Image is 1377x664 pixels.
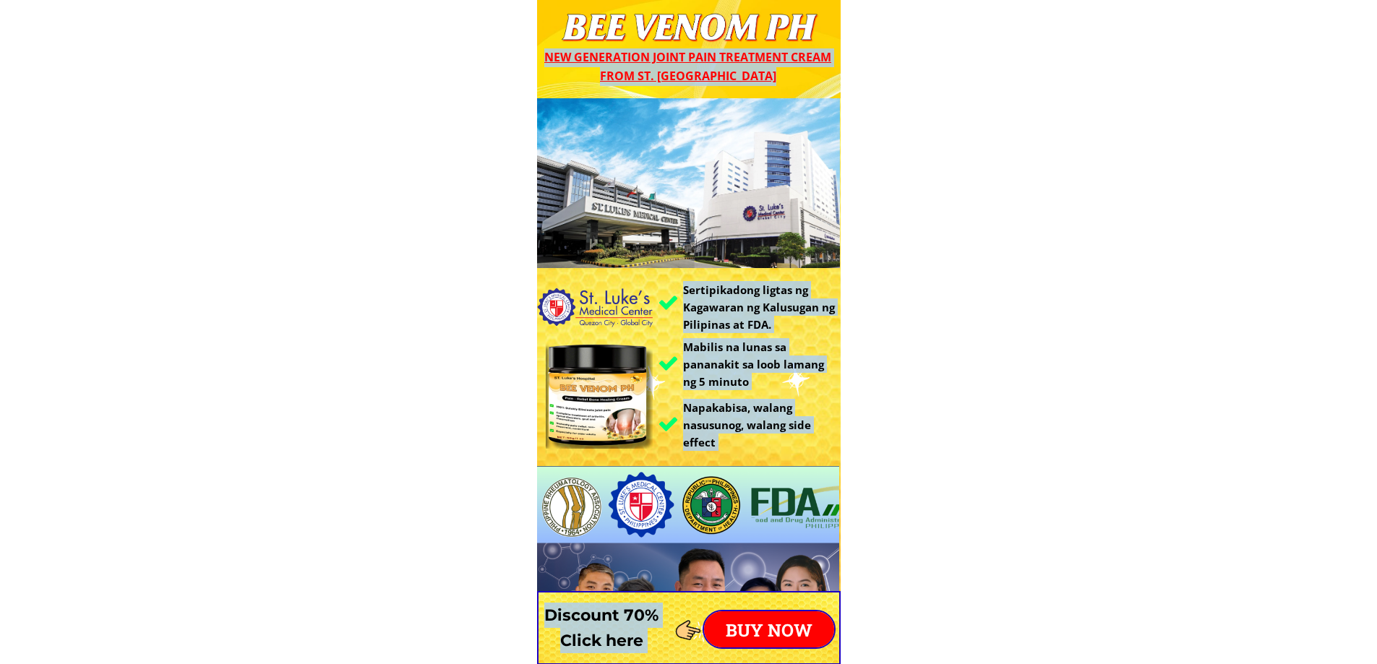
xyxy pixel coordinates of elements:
font: Napakabisa, walang nasusunog, walang side effect [683,400,811,449]
font: Discount 70% [544,605,659,625]
font: New generation joint pain treatment cream from St. [GEOGRAPHIC_DATA] [544,49,831,84]
font: Mabilis na lunas sa pananakit sa loob lamang ng 5 minuto [683,340,824,389]
font: Click here [560,631,643,650]
font: BUY NOW [726,619,812,642]
font: Sertipikadong ligtas ng Kagawaran ng Kalusugan ng Pilipinas at FDA. [683,283,835,332]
